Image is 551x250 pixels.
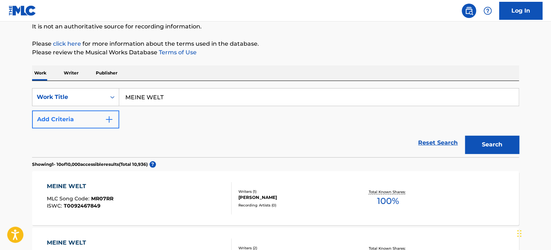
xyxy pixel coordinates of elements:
[499,2,542,20] a: Log In
[47,238,112,247] div: MEINE WELT
[53,40,81,47] a: click here
[157,49,197,56] a: Terms of Use
[465,136,519,154] button: Search
[462,4,476,18] a: Public Search
[238,194,347,201] div: [PERSON_NAME]
[105,115,113,124] img: 9d2ae6d4665cec9f34b9.svg
[517,223,521,244] div: Drag
[32,22,519,31] p: It is not an authoritative source for recording information.
[32,171,519,225] a: MEINE WELTMLC Song Code:MR07RRISWC:T0092467849Writers (1)[PERSON_NAME]Recording Artists (0)Total ...
[480,4,495,18] div: Help
[32,65,49,81] p: Work
[47,195,91,202] span: MLC Song Code :
[238,189,347,194] div: Writers ( 1 )
[368,189,407,195] p: Total Known Shares:
[32,161,148,168] p: Showing 1 - 10 of 10,000 accessible results (Total 10,936 )
[238,203,347,208] div: Recording Artists ( 0 )
[9,5,36,16] img: MLC Logo
[64,203,100,209] span: T0092467849
[515,215,551,250] iframe: Chat Widget
[47,203,64,209] span: ISWC :
[32,88,519,157] form: Search Form
[37,93,102,101] div: Work Title
[62,65,81,81] p: Writer
[415,135,461,151] a: Reset Search
[32,48,519,57] p: Please review the Musical Works Database
[32,110,119,128] button: Add Criteria
[91,195,113,202] span: MR07RR
[377,195,399,208] span: 100 %
[94,65,120,81] p: Publisher
[32,40,519,48] p: Please for more information about the terms used in the database.
[47,182,113,191] div: MEINE WELT
[149,161,156,168] span: ?
[483,6,492,15] img: help
[465,6,473,15] img: search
